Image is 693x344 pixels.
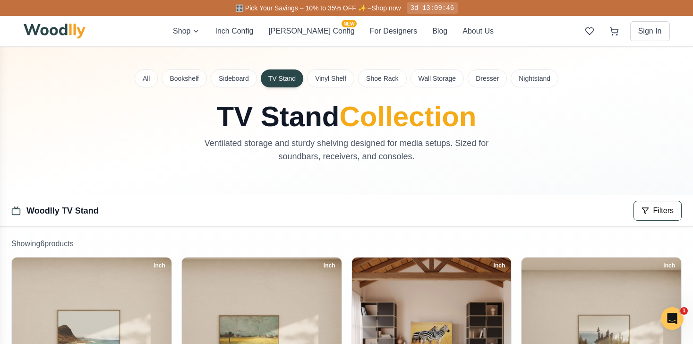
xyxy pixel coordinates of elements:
span: 1 [680,307,688,315]
span: NEW [342,20,356,27]
div: Inch [659,260,679,271]
button: All [135,69,158,87]
button: About Us [462,26,494,37]
iframe: Intercom live chat [661,307,684,330]
button: Blog [432,26,447,37]
button: Sideboard [211,69,257,87]
div: Inch [319,260,340,271]
img: Woodlly [24,24,86,39]
span: Collection [340,101,477,132]
button: Filters [633,201,682,221]
button: For Designers [370,26,417,37]
button: [PERSON_NAME] ConfigNEW [268,26,354,37]
button: Dresser [468,69,507,87]
a: Shop now [371,4,401,12]
h1: TV Stand [135,103,558,131]
button: Vinyl Shelf [307,69,354,87]
button: TV Stand [261,69,303,87]
a: Woodlly TV Stand [26,206,99,215]
button: Shoe Rack [358,69,406,87]
div: 3d 13:09:46 [407,2,458,14]
span: Filters [653,205,674,216]
button: Sign In [630,21,670,41]
div: Inch [489,260,510,271]
button: Bookshelf [162,69,206,87]
button: Wall Storage [411,69,464,87]
div: Inch [149,260,170,271]
p: Ventilated storage and sturdy shelving designed for media setups. Sized for soundbars, receivers,... [188,137,505,163]
button: Nightstand [511,69,558,87]
button: Shop [173,26,200,37]
p: Showing 6 product s [11,238,682,249]
button: Inch Config [215,26,253,37]
span: 🎛️ Pick Your Savings – 10% to 35% OFF ✨ – [235,4,371,12]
